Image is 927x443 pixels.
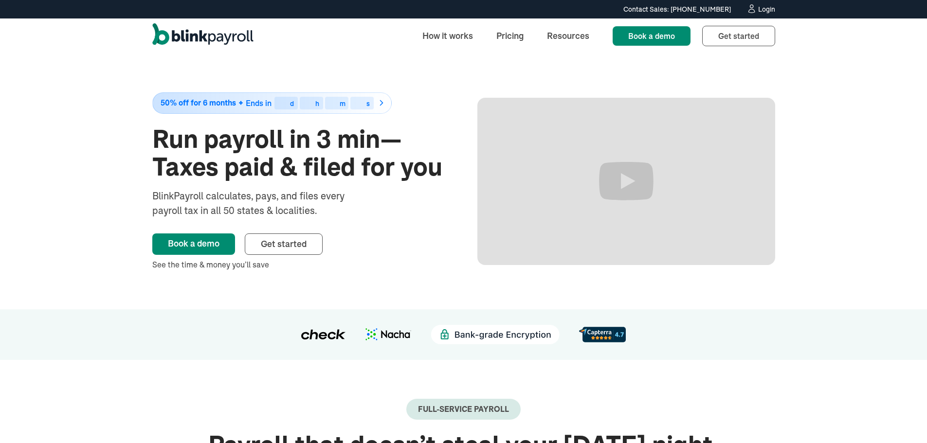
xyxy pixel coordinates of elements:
span: Ends in [246,98,272,108]
h1: Run payroll in 3 min—Taxes paid & filed for you [152,125,450,181]
div: BlinkPayroll calculates, pays, and files every payroll tax in all 50 states & localities. [152,189,370,218]
a: 50% off for 6 monthsEnds indhms [152,92,450,114]
img: d56c0860-961d-46a8-819e-eda1494028f8.svg [579,327,626,342]
span: 50% off for 6 months [161,99,236,107]
span: Get started [261,238,307,249]
a: Resources [539,25,597,46]
a: How it works [415,25,481,46]
a: Pricing [489,25,531,46]
div: h [315,100,319,107]
div: m [340,100,345,107]
div: Contact Sales: [PHONE_NUMBER] [623,4,731,15]
div: Login [758,6,775,13]
div: See the time & money you’ll save [152,259,450,270]
a: Get started [245,233,323,255]
a: Login [746,4,775,15]
div: d [290,100,294,107]
a: Book a demo [613,26,691,46]
a: Get started [702,26,775,46]
a: Book a demo [152,233,235,255]
span: Get started [718,31,759,41]
iframe: Run Payroll in 3 min with BlinkPayroll [477,98,775,265]
div: Full-Service payroll [418,405,509,414]
span: Book a demo [628,31,675,41]
a: home [152,23,254,49]
div: s [366,100,370,107]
